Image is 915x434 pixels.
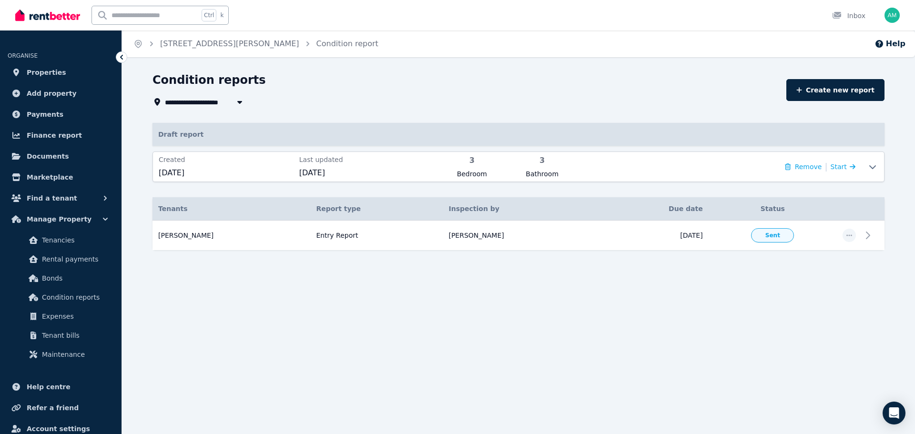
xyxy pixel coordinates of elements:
[884,8,900,23] img: Ali Mohammadi
[42,349,106,360] span: Maintenance
[27,88,77,99] span: Add property
[883,402,905,424] div: Open Intercom Messenger
[159,155,294,164] span: Created
[27,109,63,120] span: Payments
[8,189,114,208] button: Find a tenant
[510,169,574,179] span: Bathroom
[8,84,114,103] a: Add property
[152,72,266,88] h1: Condition reports
[42,234,106,246] span: Tenancies
[42,330,106,341] span: Tenant bills
[786,79,884,101] a: Create new report
[8,63,114,82] a: Properties
[601,221,709,251] td: [DATE]
[8,168,114,187] a: Marketplace
[448,231,504,240] span: [PERSON_NAME]
[310,197,443,221] th: Report type
[601,197,709,221] th: Due date
[158,204,188,213] span: Tenants
[8,377,114,396] a: Help centre
[299,167,434,179] span: [DATE]
[27,67,66,78] span: Properties
[785,162,822,172] button: Remove
[11,326,110,345] a: Tenant bills
[158,231,213,240] span: [PERSON_NAME]
[27,192,77,204] span: Find a tenant
[42,292,106,303] span: Condition reports
[122,30,390,57] nav: Breadcrumb
[27,130,82,141] span: Finance report
[310,221,443,251] td: Entry Report
[299,155,434,164] span: Last updated
[316,39,378,48] a: Condition report
[832,11,865,20] div: Inbox
[8,105,114,124] a: Payments
[11,250,110,269] a: Rental payments
[831,163,847,171] span: Start
[443,197,600,221] th: Inspection by
[159,167,294,179] span: [DATE]
[765,232,780,239] span: Sent
[27,172,73,183] span: Marketplace
[510,155,574,166] span: 3
[709,197,837,221] th: Status
[8,126,114,145] a: Finance report
[440,169,504,179] span: Bedroom
[874,38,905,50] button: Help
[160,39,299,48] a: [STREET_ADDRESS][PERSON_NAME]
[11,231,110,250] a: Tenancies
[8,210,114,229] button: Manage Property
[11,307,110,326] a: Expenses
[8,147,114,166] a: Documents
[15,8,80,22] img: RentBetter
[8,398,114,417] a: Refer a friend
[202,9,216,21] span: Ctrl
[27,381,71,393] span: Help centre
[27,213,91,225] span: Manage Property
[11,269,110,288] a: Bonds
[11,345,110,364] a: Maintenance
[220,11,224,19] span: k
[152,123,884,146] p: Draft report
[42,311,106,322] span: Expenses
[8,52,38,59] span: ORGANISE
[11,288,110,307] a: Condition reports
[42,273,106,284] span: Bonds
[824,160,827,173] span: |
[42,253,106,265] span: Rental payments
[440,155,504,166] span: 3
[27,151,69,162] span: Documents
[27,402,79,414] span: Refer a friend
